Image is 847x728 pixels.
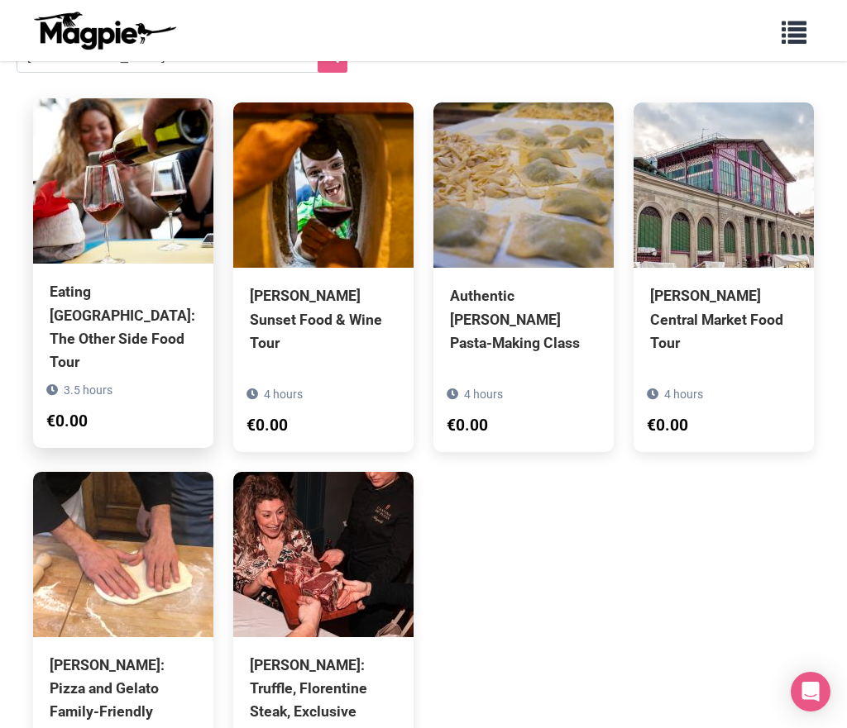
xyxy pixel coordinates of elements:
[50,280,197,374] div: Eating [GEOGRAPHIC_DATA]: The Other Side Food Tour
[233,102,414,428] a: [PERSON_NAME] Sunset Food & Wine Tour 4 hours €0.00
[233,472,414,637] img: Florence Dinner: Truffle, Florentine Steak, Exclusive Wines
[33,98,213,448] a: Eating [GEOGRAPHIC_DATA]: The Other Side Food Tour 3.5 hours €0.00
[33,472,213,637] img: Florence: Pizza and Gelato Family-Friendly Cooking Class
[433,102,614,268] img: Authentic Florence Pasta-Making Class
[664,388,703,401] span: 4 hours
[46,409,88,435] div: €0.00
[246,413,288,439] div: €0.00
[264,388,303,401] span: 4 hours
[433,102,614,428] a: Authentic [PERSON_NAME] Pasta-Making Class 4 hours €0.00
[450,284,597,354] div: Authentic [PERSON_NAME] Pasta-Making Class
[33,98,213,264] img: Eating Florence: The Other Side Food Tour
[634,102,814,428] a: [PERSON_NAME] Central Market Food Tour 4 hours €0.00
[64,383,112,397] span: 3.5 hours
[250,284,397,354] div: [PERSON_NAME] Sunset Food & Wine Tour
[233,102,414,268] img: Florence Sunset Food & Wine Tour
[647,413,688,439] div: €0.00
[634,102,814,268] img: Florence Central Market Food Tour
[447,413,488,439] div: €0.00
[464,388,503,401] span: 4 hours
[650,284,797,354] div: [PERSON_NAME] Central Market Food Tour
[30,11,179,50] img: logo-ab69f6fb50320c5b225c76a69d11143b.png
[791,672,830,711] div: Open Intercom Messenger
